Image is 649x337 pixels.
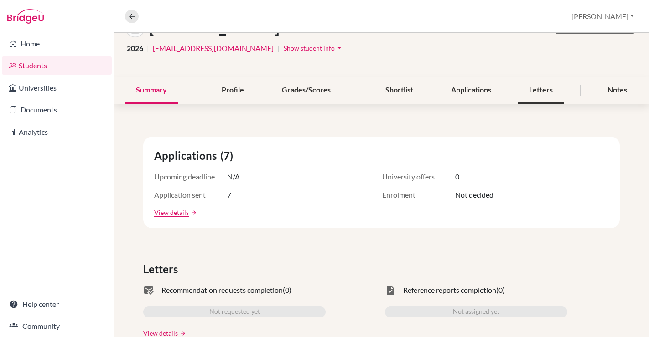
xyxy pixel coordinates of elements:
div: Shortlist [374,77,424,104]
span: Reference reports completion [403,285,496,296]
span: Recommendation requests completion [161,285,283,296]
span: (0) [283,285,291,296]
span: Letters [143,261,182,277]
div: Summary [125,77,178,104]
a: Analytics [2,123,112,141]
span: Not assigned yet [453,306,499,317]
span: Upcoming deadline [154,171,227,182]
span: mark_email_read [143,285,154,296]
img: Bridge-U [7,9,44,24]
i: arrow_drop_down [335,43,344,52]
div: Letters [518,77,564,104]
span: Enrolment [382,189,455,200]
a: View details [154,208,189,217]
span: Not requested yet [209,306,260,317]
span: task [385,285,396,296]
div: Applications [440,77,502,104]
a: arrow_forward [178,330,186,337]
span: Not decided [455,189,493,200]
div: Grades/Scores [271,77,342,104]
button: [PERSON_NAME] [567,8,638,25]
span: (7) [220,148,237,164]
span: 7 [227,189,231,200]
span: | [147,43,149,54]
button: Show student infoarrow_drop_down [283,41,344,55]
a: [EMAIL_ADDRESS][DOMAIN_NAME] [153,43,274,54]
a: arrow_forward [189,209,197,216]
div: Notes [597,77,638,104]
span: Applications [154,148,220,164]
span: N/A [227,171,240,182]
a: Universities [2,79,112,97]
span: Application sent [154,189,227,200]
span: Show student info [284,44,335,52]
a: Help center [2,295,112,313]
span: (0) [496,285,505,296]
span: University offers [382,171,455,182]
span: 0 [455,171,459,182]
a: Community [2,317,112,335]
span: | [277,43,280,54]
div: Profile [211,77,255,104]
span: 2026 [127,43,143,54]
a: Home [2,35,112,53]
a: Documents [2,101,112,119]
a: Students [2,56,112,75]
